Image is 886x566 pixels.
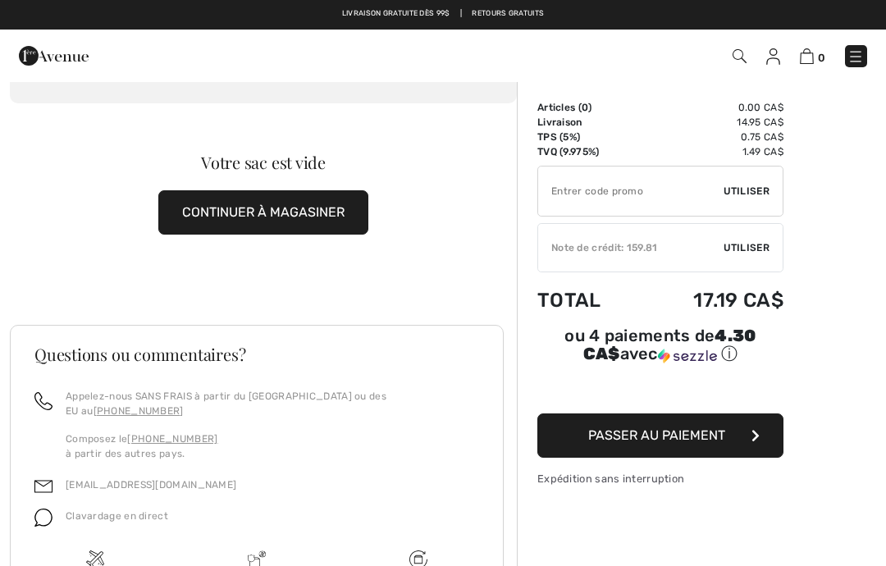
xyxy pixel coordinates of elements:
[66,479,236,491] a: [EMAIL_ADDRESS][DOMAIN_NAME]
[19,39,89,72] img: 1ère Avenue
[537,471,783,486] div: Expédition sans interruption
[537,130,639,144] td: TPS (5%)
[66,510,168,522] span: Clavardage en direct
[158,190,368,235] button: CONTINUER À MAGASINER
[658,349,717,363] img: Sezzle
[583,326,756,363] span: 4.30 CA$
[19,47,89,62] a: 1ère Avenue
[582,102,588,113] span: 0
[66,389,479,418] p: Appelez-nous SANS FRAIS à partir du [GEOGRAPHIC_DATA] ou des EU au
[342,8,450,20] a: Livraison gratuite dès 99$
[537,328,783,365] div: ou 4 paiements de avec
[537,144,639,159] td: TVQ (9.975%)
[800,48,814,64] img: Panier d'achat
[639,144,783,159] td: 1.49 CA$
[847,48,864,65] img: Menu
[800,46,825,66] a: 0
[537,328,783,371] div: ou 4 paiements de4.30 CA$avecSezzle Cliquez pour en savoir plus sur Sezzle
[537,413,783,458] button: Passer au paiement
[472,8,544,20] a: Retours gratuits
[818,52,825,64] span: 0
[94,405,184,417] a: [PHONE_NUMBER]
[639,272,783,328] td: 17.19 CA$
[127,433,217,445] a: [PHONE_NUMBER]
[639,130,783,144] td: 0.75 CA$
[538,167,724,216] input: Code promo
[35,154,491,171] div: Votre sac est vide
[66,431,479,461] p: Composez le à partir des autres pays.
[588,427,725,443] span: Passer au paiement
[537,100,639,115] td: Articles ( )
[34,392,53,410] img: call
[538,240,724,255] div: Note de crédit: 159.81
[537,115,639,130] td: Livraison
[724,184,770,199] span: Utiliser
[537,272,639,328] td: Total
[766,48,780,65] img: Mes infos
[733,49,747,63] img: Recherche
[34,509,53,527] img: chat
[460,8,462,20] span: |
[639,100,783,115] td: 0.00 CA$
[537,371,783,408] iframe: PayPal-paypal
[724,240,770,255] span: Utiliser
[34,477,53,495] img: email
[34,346,479,363] h3: Questions ou commentaires?
[639,115,783,130] td: 14.95 CA$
